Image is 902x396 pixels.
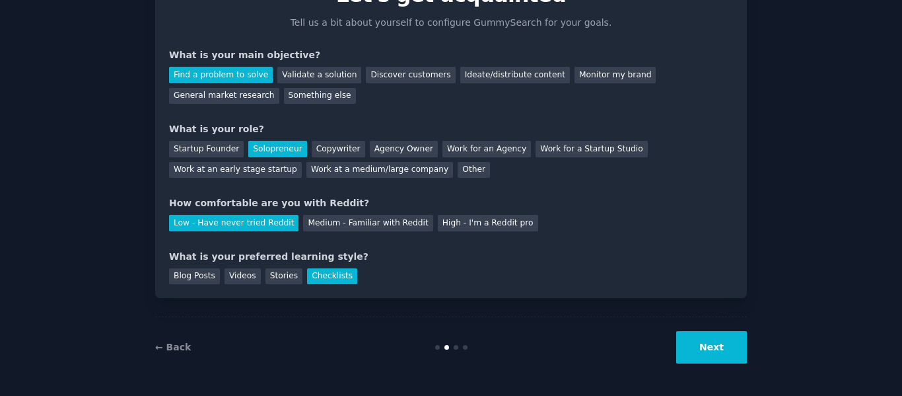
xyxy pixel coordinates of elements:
a: ← Back [155,342,191,352]
div: Find a problem to solve [169,67,273,83]
div: Work for a Startup Studio [536,141,647,157]
div: What is your role? [169,122,733,136]
div: Agency Owner [370,141,438,157]
div: Monitor my brand [574,67,656,83]
div: Discover customers [366,67,455,83]
div: Work for an Agency [442,141,531,157]
div: Validate a solution [277,67,361,83]
div: Copywriter [312,141,365,157]
div: Work at a medium/large company [306,162,453,178]
div: Work at an early stage startup [169,162,302,178]
div: What is your preferred learning style? [169,250,733,264]
div: Startup Founder [169,141,244,157]
div: Solopreneur [248,141,306,157]
div: Videos [225,268,261,285]
div: Medium - Familiar with Reddit [303,215,433,231]
div: High - I'm a Reddit pro [438,215,538,231]
button: Next [676,331,747,364]
div: Ideate/distribute content [460,67,570,83]
div: Low - Have never tried Reddit [169,215,298,231]
div: Other [458,162,490,178]
div: What is your main objective? [169,48,733,62]
p: Tell us a bit about yourself to configure GummySearch for your goals. [285,16,617,30]
div: General market research [169,88,279,104]
div: How comfortable are you with Reddit? [169,196,733,210]
div: Blog Posts [169,268,220,285]
div: Something else [284,88,356,104]
div: Stories [265,268,302,285]
div: Checklists [307,268,357,285]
